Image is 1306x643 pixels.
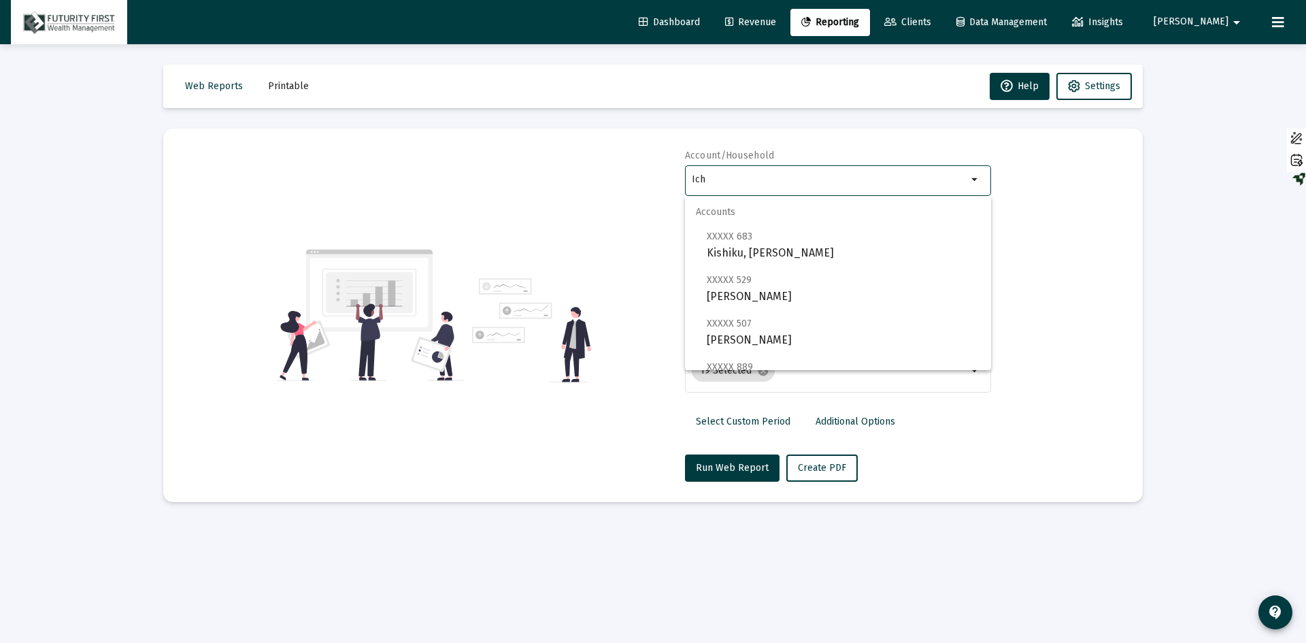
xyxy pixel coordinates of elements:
span: Clients [884,16,931,28]
mat-chip: 19 Selected [692,360,775,382]
button: Create PDF [786,455,858,482]
span: XXXXX 683 [707,231,752,242]
span: Web Reports [185,80,243,92]
a: Revenue [714,9,787,36]
span: Help [1001,80,1039,92]
span: [PERSON_NAME] [707,315,980,348]
mat-icon: arrow_drop_down [1228,9,1245,36]
span: Select Custom Period [696,416,790,427]
button: Help [990,73,1050,100]
img: reporting-alt [472,278,591,382]
span: Accounts [685,196,991,229]
span: XXXXX 889 [707,361,753,373]
mat-icon: arrow_drop_down [967,363,984,379]
img: Dashboard [21,9,117,36]
span: Data Management [956,16,1047,28]
mat-icon: cancel [757,365,769,377]
img: reporting [277,248,464,382]
a: Clients [873,9,942,36]
span: [PERSON_NAME] [1154,16,1228,28]
span: XXXXX 529 [707,274,752,286]
button: Settings [1056,73,1132,100]
label: Account/Household [685,150,775,161]
span: Additional Options [816,416,895,427]
mat-icon: arrow_drop_down [967,171,984,188]
span: [PERSON_NAME] [707,359,980,392]
a: Data Management [945,9,1058,36]
span: Reporting [801,16,859,28]
button: Web Reports [174,73,254,100]
input: Search or select an account or household [692,174,967,185]
span: XXXXX 507 [707,318,752,329]
button: Run Web Report [685,455,780,482]
span: Run Web Report [696,462,769,474]
button: [PERSON_NAME] [1137,8,1261,35]
span: [PERSON_NAME] [707,271,980,305]
span: Create PDF [798,462,846,474]
a: Insights [1061,9,1134,36]
span: Settings [1085,80,1120,92]
span: Revenue [725,16,776,28]
span: Kishiku, [PERSON_NAME] [707,228,980,261]
a: Reporting [790,9,870,36]
a: Dashboard [628,9,711,36]
span: Printable [268,80,309,92]
span: Insights [1072,16,1123,28]
button: Printable [257,73,320,100]
span: Dashboard [639,16,700,28]
mat-chip-list: Selection [692,357,967,384]
mat-icon: contact_support [1267,604,1284,621]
